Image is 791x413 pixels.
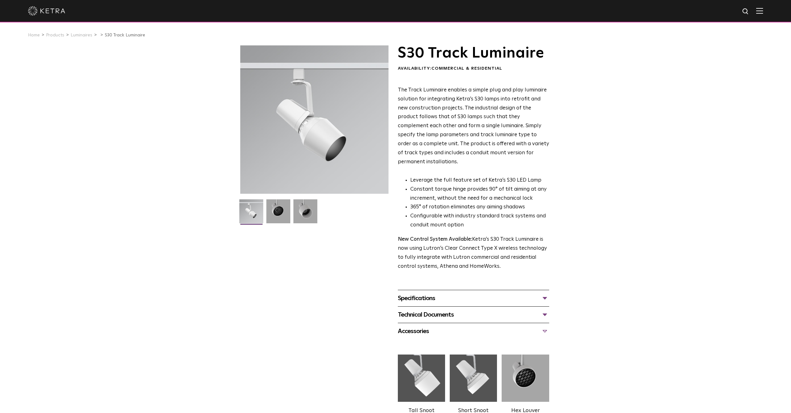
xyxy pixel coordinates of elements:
[450,352,497,405] img: 28b6e8ee7e7e92b03ac7
[105,33,145,37] a: S30 Track Luminaire
[398,87,549,165] span: The Track Luminaire enables a simple plug and play luminaire solution for integrating Ketra’s S30...
[398,237,472,242] strong: New Control System Available:
[28,6,65,16] img: ketra-logo-2019-white
[742,8,750,16] img: search icon
[410,212,549,230] li: Configurable with industry standard track systems and conduit mount option
[410,185,549,203] li: Constant torque hinge provides 90° of tilt aiming at any increment, without the need for a mechan...
[398,310,549,320] div: Technical Documents
[266,199,290,228] img: 3b1b0dc7630e9da69e6b
[398,45,549,61] h1: S30 Track Luminaire
[398,235,549,271] p: Ketra’s S30 Track Luminaire is now using Lutron’s Clear Connect Type X wireless technology to ful...
[398,326,549,336] div: Accessories
[756,8,763,14] img: Hamburger%20Nav.svg
[410,176,549,185] li: Leverage the full feature set of Ketra’s S30 LED Lamp
[398,293,549,303] div: Specifications
[293,199,317,228] img: 9e3d97bd0cf938513d6e
[410,203,549,212] li: 365° of rotation eliminates any aiming shadows
[71,33,92,37] a: Luminaires
[431,66,502,71] span: Commercial & Residential
[28,33,40,37] a: Home
[398,352,445,405] img: 561d9251a6fee2cab6f1
[46,33,64,37] a: Products
[502,352,549,405] img: 3b1b0dc7630e9da69e6b
[398,66,549,72] div: Availability:
[239,199,263,228] img: S30-Track-Luminaire-2021-Web-Square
